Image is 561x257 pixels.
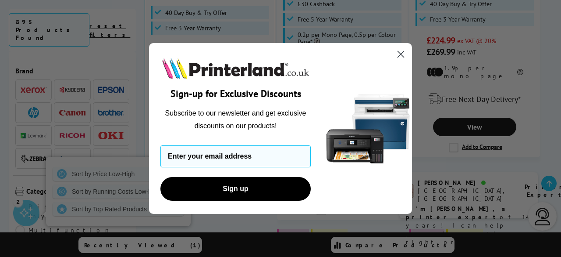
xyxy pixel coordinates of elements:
img: Printerland.co.uk [160,56,311,81]
img: 5290a21f-4df8-4860-95f4-ea1e8d0e8904.png [324,43,412,214]
input: Enter your email address [160,145,311,167]
span: Subscribe to our newsletter and get exclusive discounts on our products! [165,109,306,129]
button: Close dialog [393,47,408,62]
button: Sign up [160,177,311,201]
span: Sign-up for Exclusive Discounts [170,87,301,100]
